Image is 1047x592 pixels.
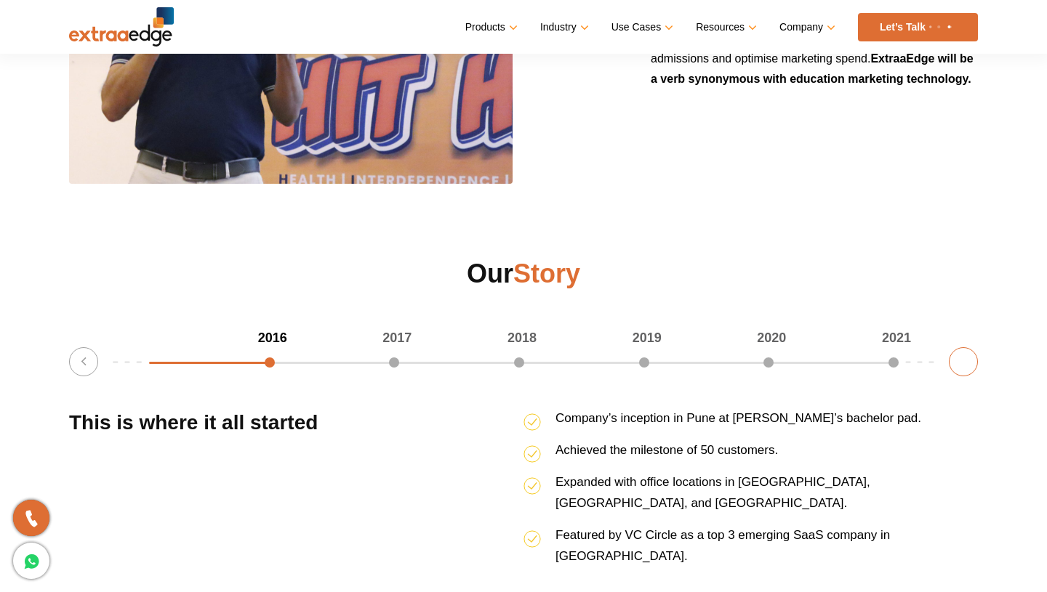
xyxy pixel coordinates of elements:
[465,17,515,38] a: Products
[508,331,537,345] span: 2018
[696,17,754,38] a: Resources
[779,17,833,38] a: Company
[651,8,978,100] p: Our [PERSON_NAME] or vision is to become the globally preferred Education Marketing Technology to...
[69,407,523,577] h3: This is where it all started
[633,331,662,345] span: 2019
[258,331,287,345] span: 2016
[69,256,978,291] h2: Our
[757,331,786,345] span: 2020
[949,347,978,376] button: Next
[523,439,978,471] li: Achieved the milestone of 50 customers.
[513,259,580,288] span: Story
[523,524,978,577] li: Featured by VC Circle as a top 3 emerging SaaS company in [GEOGRAPHIC_DATA].
[523,407,978,439] li: Company’s inception in Pune at [PERSON_NAME]’s bachelor pad.
[69,347,98,376] button: Previous
[611,17,670,38] a: Use Cases
[382,331,412,345] span: 2017
[858,13,978,41] a: Let’s Talk
[882,331,911,345] span: 2021
[523,471,978,524] li: Expanded with office locations in [GEOGRAPHIC_DATA], [GEOGRAPHIC_DATA], and [GEOGRAPHIC_DATA].
[540,17,586,38] a: Industry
